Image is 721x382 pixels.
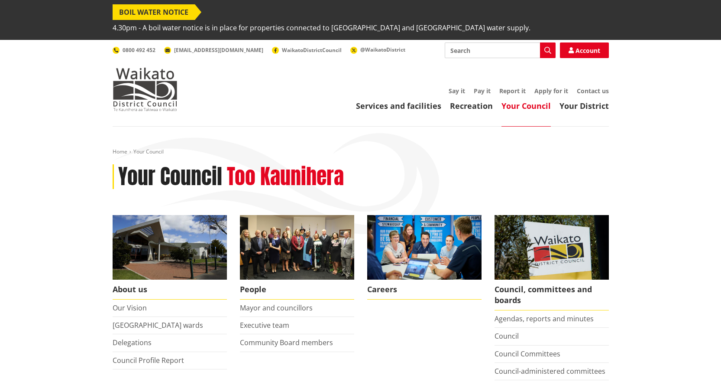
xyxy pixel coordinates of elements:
[449,87,465,95] a: Say it
[240,303,313,313] a: Mayor and councillors
[113,280,227,300] span: About us
[559,101,609,111] a: Your District
[113,356,184,365] a: Council Profile Report
[272,46,342,54] a: WaikatoDistrictCouncil
[356,101,441,111] a: Services and facilities
[227,164,344,189] h2: Too Kaunihera
[113,148,127,155] a: Home
[367,280,482,300] span: Careers
[113,148,609,156] nav: breadcrumb
[445,42,556,58] input: Search input
[360,46,405,53] span: @WaikatoDistrict
[113,215,227,280] img: WDC Building 0015
[495,366,605,376] a: Council-administered committees
[495,314,594,323] a: Agendas, reports and minutes
[113,46,155,54] a: 0800 492 452
[123,46,155,54] span: 0800 492 452
[495,215,609,280] img: Waikato-District-Council-sign
[577,87,609,95] a: Contact us
[113,215,227,300] a: WDC Building 0015 About us
[495,280,609,310] span: Council, committees and boards
[133,148,164,155] span: Your Council
[118,164,222,189] h1: Your Council
[501,101,551,111] a: Your Council
[534,87,568,95] a: Apply for it
[495,349,560,359] a: Council Committees
[240,338,333,347] a: Community Board members
[240,320,289,330] a: Executive team
[450,101,493,111] a: Recreation
[560,42,609,58] a: Account
[174,46,263,54] span: [EMAIL_ADDRESS][DOMAIN_NAME]
[499,87,526,95] a: Report it
[495,331,519,341] a: Council
[367,215,482,280] img: Office staff in meeting - Career page
[282,46,342,54] span: WaikatoDistrictCouncil
[113,20,530,36] span: 4.30pm - A boil water notice is in place for properties connected to [GEOGRAPHIC_DATA] and [GEOGR...
[113,320,203,330] a: [GEOGRAPHIC_DATA] wards
[113,303,147,313] a: Our Vision
[495,215,609,310] a: Waikato-District-Council-sign Council, committees and boards
[240,280,354,300] span: People
[113,338,152,347] a: Delegations
[240,215,354,280] img: 2022 Council
[113,68,178,111] img: Waikato District Council - Te Kaunihera aa Takiwaa o Waikato
[240,215,354,300] a: 2022 Council People
[164,46,263,54] a: [EMAIL_ADDRESS][DOMAIN_NAME]
[474,87,491,95] a: Pay it
[367,215,482,300] a: Careers
[350,46,405,53] a: @WaikatoDistrict
[113,4,195,20] span: BOIL WATER NOTICE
